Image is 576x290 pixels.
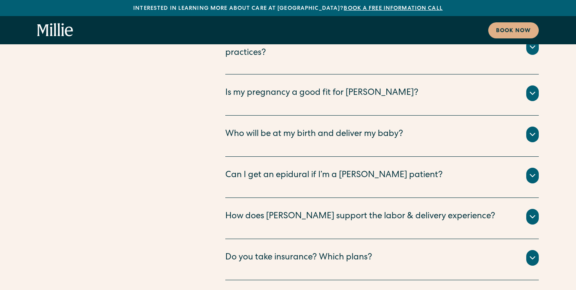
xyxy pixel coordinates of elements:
div: Can I get an epidural if I’m a [PERSON_NAME] patient? [225,169,443,182]
div: How does [PERSON_NAME] support the labor & delivery experience? [225,210,495,223]
div: Who will be at my birth and deliver my baby? [225,128,403,141]
a: Book now [488,22,539,38]
div: Is my pregnancy a good fit for [PERSON_NAME]? [225,87,418,100]
div: Do you take insurance? Which plans? [225,252,372,265]
div: Does [PERSON_NAME] follow the same care protocols as standard OB practices? [225,34,517,60]
div: Book now [496,27,531,35]
a: Book a free information call [344,6,442,11]
a: home [37,23,73,37]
